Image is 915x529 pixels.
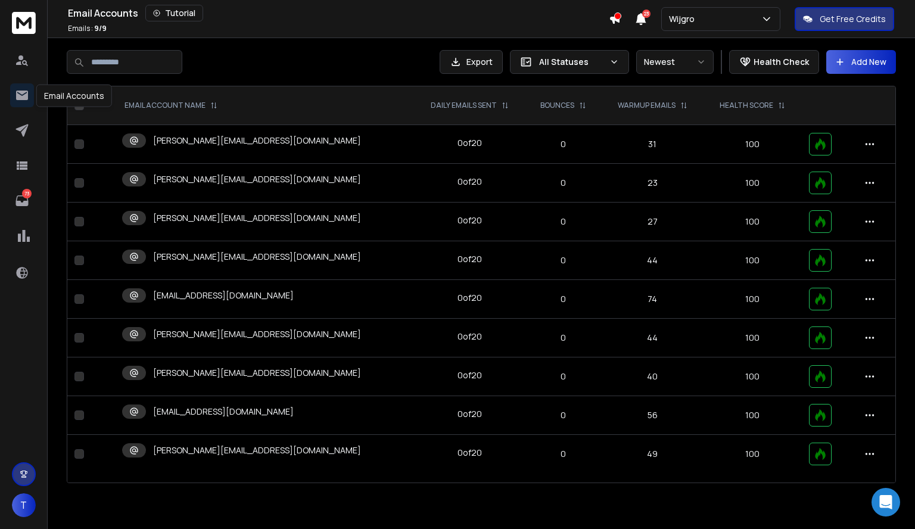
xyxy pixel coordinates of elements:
span: 23 [642,10,651,18]
td: 49 [601,435,704,474]
div: Email Accounts [68,5,609,21]
p: Health Check [754,56,809,68]
p: 0 [533,177,594,189]
p: 0 [533,409,594,421]
p: 0 [533,448,594,460]
td: 100 [704,357,801,396]
p: 0 [533,254,594,266]
td: 44 [601,241,704,280]
button: Get Free Credits [795,7,894,31]
p: 0 [533,293,594,305]
td: 100 [704,435,801,474]
p: [EMAIL_ADDRESS][DOMAIN_NAME] [153,406,294,418]
button: Health Check [729,50,819,74]
td: 100 [704,396,801,435]
div: 0 of 20 [457,369,482,381]
p: Wijgro [669,13,699,25]
p: HEALTH SCORE [720,101,773,110]
td: 56 [601,396,704,435]
div: EMAIL ACCOUNT NAME [125,101,217,110]
div: 0 of 20 [457,176,482,188]
div: Open Intercom Messenger [872,488,900,516]
div: 0 of 20 [457,447,482,459]
p: WARMUP EMAILS [618,101,676,110]
button: Add New [826,50,896,74]
td: 100 [704,125,801,164]
p: 73 [22,189,32,198]
button: T [12,493,36,517]
button: Newest [636,50,714,74]
div: 0 of 20 [457,214,482,226]
button: Export [440,50,503,74]
div: 0 of 20 [457,292,482,304]
a: 73 [10,189,34,213]
p: [PERSON_NAME][EMAIL_ADDRESS][DOMAIN_NAME] [153,135,361,147]
p: DAILY EMAILS SENT [431,101,497,110]
div: 0 of 20 [457,137,482,149]
td: 27 [601,203,704,241]
td: 23 [601,164,704,203]
p: [PERSON_NAME][EMAIL_ADDRESS][DOMAIN_NAME] [153,328,361,340]
td: 100 [704,280,801,319]
div: 0 of 20 [457,253,482,265]
p: [PERSON_NAME][EMAIL_ADDRESS][DOMAIN_NAME] [153,212,361,224]
p: 0 [533,371,594,382]
button: Tutorial [145,5,203,21]
p: [PERSON_NAME][EMAIL_ADDRESS][DOMAIN_NAME] [153,367,361,379]
p: [PERSON_NAME][EMAIL_ADDRESS][DOMAIN_NAME] [153,444,361,456]
p: [EMAIL_ADDRESS][DOMAIN_NAME] [153,290,294,301]
p: Get Free Credits [820,13,886,25]
td: 100 [704,164,801,203]
p: 0 [533,216,594,228]
p: All Statuses [539,56,605,68]
td: 100 [704,241,801,280]
p: BOUNCES [540,101,574,110]
div: 0 of 20 [457,331,482,343]
p: 0 [533,138,594,150]
p: Emails : [68,24,107,33]
div: Email Accounts [36,85,112,107]
p: 0 [533,332,594,344]
div: 0 of 20 [457,408,482,420]
td: 100 [704,319,801,357]
td: 31 [601,125,704,164]
p: [PERSON_NAME][EMAIL_ADDRESS][DOMAIN_NAME] [153,173,361,185]
td: 44 [601,319,704,357]
td: 74 [601,280,704,319]
span: 9 / 9 [94,23,107,33]
p: [PERSON_NAME][EMAIL_ADDRESS][DOMAIN_NAME] [153,251,361,263]
td: 100 [704,203,801,241]
td: 40 [601,357,704,396]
